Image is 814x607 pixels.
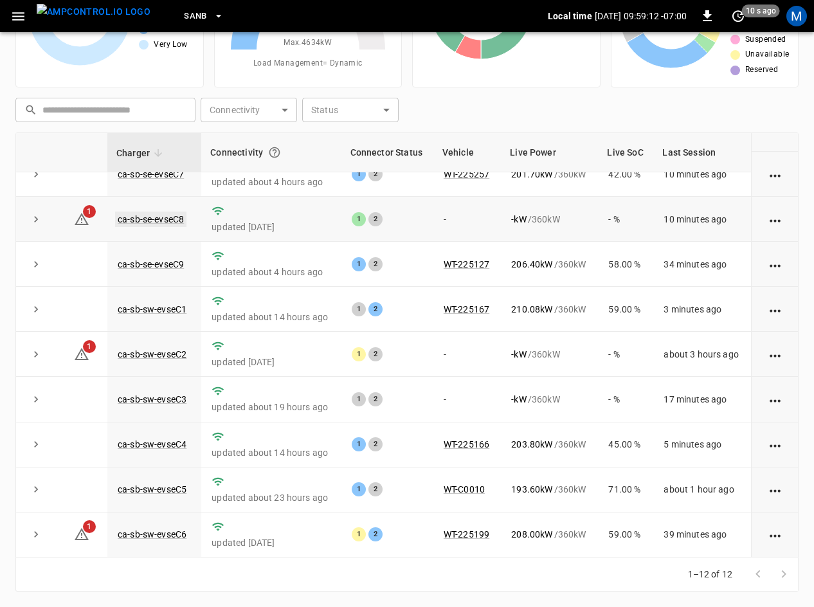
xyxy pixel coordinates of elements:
[118,439,186,449] a: ca-sb-sw-evseC4
[368,347,383,361] div: 2
[212,536,330,549] p: updated [DATE]
[786,6,807,26] div: profile-icon
[368,257,383,271] div: 2
[118,304,186,314] a: ca-sb-sw-evseC1
[728,6,748,26] button: set refresh interval
[511,528,552,541] p: 208.00 kW
[511,393,588,406] div: / 360 kW
[444,169,489,179] a: WT-225257
[598,332,653,377] td: - %
[511,438,588,451] div: / 360 kW
[745,33,786,46] span: Suspended
[688,568,733,581] p: 1–12 of 12
[118,259,184,269] a: ca-sb-se-evseC9
[511,258,552,271] p: 206.40 kW
[767,258,783,271] div: action cell options
[26,435,46,454] button: expand row
[444,484,485,494] a: WT-C0010
[179,4,229,29] button: SanB
[598,133,653,172] th: Live SoC
[598,512,653,557] td: 59.00 %
[26,390,46,409] button: expand row
[368,302,383,316] div: 2
[118,394,186,404] a: ca-sb-sw-evseC3
[212,221,330,233] p: updated [DATE]
[253,57,363,70] span: Load Management = Dynamic
[653,152,751,197] td: 10 minutes ago
[352,347,366,361] div: 1
[653,422,751,467] td: 5 minutes ago
[598,422,653,467] td: 45.00 %
[352,257,366,271] div: 1
[83,520,96,533] span: 1
[74,213,89,224] a: 1
[433,332,501,377] td: -
[83,205,96,218] span: 1
[745,64,778,77] span: Reserved
[511,258,588,271] div: / 360 kW
[767,303,783,316] div: action cell options
[26,255,46,274] button: expand row
[352,212,366,226] div: 1
[595,10,687,23] p: [DATE] 09:59:12 -07:00
[653,377,751,422] td: 17 minutes ago
[212,401,330,413] p: updated about 19 hours ago
[433,377,501,422] td: -
[368,212,383,226] div: 2
[511,438,552,451] p: 203.80 kW
[653,287,751,332] td: 3 minutes ago
[511,303,588,316] div: / 360 kW
[511,483,588,496] div: / 360 kW
[501,133,598,172] th: Live Power
[184,9,207,24] span: SanB
[653,467,751,512] td: about 1 hour ago
[511,393,526,406] p: - kW
[767,438,783,451] div: action cell options
[83,340,96,353] span: 1
[511,168,588,181] div: / 360 kW
[767,528,783,541] div: action cell options
[653,512,751,557] td: 39 minutes ago
[118,349,186,359] a: ca-sb-sw-evseC2
[767,213,783,226] div: action cell options
[352,302,366,316] div: 1
[212,491,330,504] p: updated about 23 hours ago
[444,439,489,449] a: WT-225166
[511,213,588,226] div: / 360 kW
[115,212,186,227] a: ca-sb-se-evseC8
[212,446,330,459] p: updated about 14 hours ago
[598,467,653,512] td: 71.00 %
[263,141,286,164] button: Connection between the charger and our software.
[511,303,552,316] p: 210.08 kW
[154,39,187,51] span: Very Low
[511,348,588,361] div: / 360 kW
[767,348,783,361] div: action cell options
[653,332,751,377] td: about 3 hours ago
[352,527,366,541] div: 1
[767,168,783,181] div: action cell options
[433,197,501,242] td: -
[368,482,383,496] div: 2
[653,133,751,172] th: Last Session
[767,123,783,136] div: action cell options
[26,480,46,499] button: expand row
[212,176,330,188] p: updated about 4 hours ago
[444,304,489,314] a: WT-225167
[598,242,653,287] td: 58.00 %
[368,527,383,541] div: 2
[511,168,552,181] p: 201.70 kW
[745,48,789,61] span: Unavailable
[352,437,366,451] div: 1
[284,37,332,50] span: Max. 4634 kW
[598,377,653,422] td: - %
[368,437,383,451] div: 2
[212,266,330,278] p: updated about 4 hours ago
[653,242,751,287] td: 34 minutes ago
[368,167,383,181] div: 2
[74,349,89,359] a: 1
[74,529,89,539] a: 1
[26,210,46,229] button: expand row
[511,528,588,541] div: / 360 kW
[352,482,366,496] div: 1
[767,483,783,496] div: action cell options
